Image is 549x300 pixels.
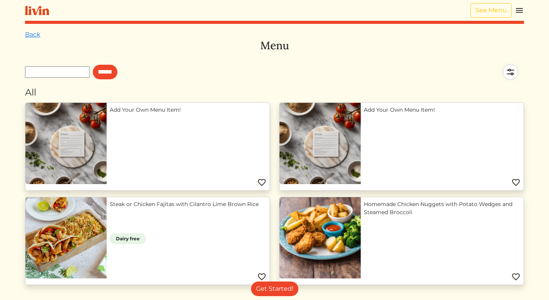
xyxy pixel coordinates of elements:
[25,85,524,99] div: All
[511,178,521,187] img: Favorite menu item
[110,200,266,208] a: Steak or Chicken Fajitas with Cilantro Lime Brown Rice
[25,39,524,52] h3: Menu
[497,59,524,85] img: filter-5a7d962c2457a2d01fc3f3b070ac7679cf81506dd4bc827d76cf1eb68fb85cd7.svg
[251,282,298,296] a: Get Started!
[110,106,266,114] a: Add Your Own Menu Item!
[515,6,524,15] img: menu_hamburger-cb6d353cf0ecd9f46ceae1c99ecbeb4a00e71ca567a856bd81f57e9d8c17bb26.svg
[364,106,521,114] a: Add Your Own Menu Item!
[511,272,521,282] img: Favorite menu item
[257,272,266,282] img: Favorite menu item
[364,200,521,216] a: Homemade Chicken Nuggets with Potato Wedges and Steamed Broccoli
[257,178,266,187] img: Favorite menu item
[470,3,512,18] a: See Menu
[25,6,49,15] img: livin-logo-a0d97d1a881af30f6274990eb6222085a2533c92bbd1e4f22c21b4f0d0e3210c.svg
[25,31,40,38] a: Back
